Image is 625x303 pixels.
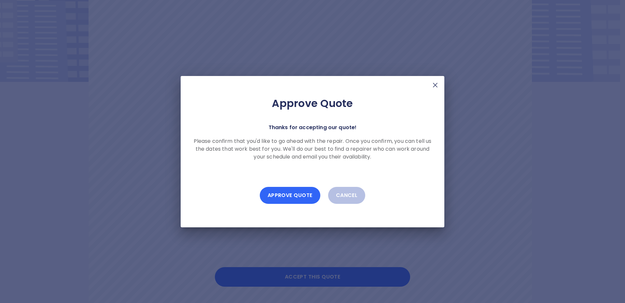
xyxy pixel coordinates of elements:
p: Please confirm that you'd like to go ahead with the repair. Once you confirm, you can tell us the... [191,137,434,161]
button: Cancel [328,187,366,204]
h2: Approve Quote [191,97,434,110]
p: Thanks for accepting our quote! [269,123,357,132]
img: X Mark [431,81,439,89]
button: Approve Quote [260,187,320,204]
